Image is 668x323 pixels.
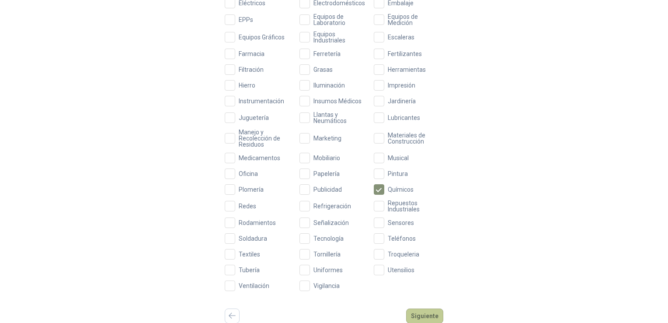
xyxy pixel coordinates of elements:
span: Grasas [310,67,336,73]
span: Plomería [235,186,267,193]
span: Químicos [384,186,417,193]
span: Medicamentos [235,155,284,161]
span: Papelería [310,171,343,177]
span: Farmacia [235,51,268,57]
span: Equipos de Medición [384,14,443,26]
span: Filtración [235,67,267,73]
span: Equipos Gráficos [235,34,288,40]
span: Teléfonos [384,235,419,242]
span: Tecnología [310,235,347,242]
span: Uniformes [310,267,346,273]
span: Llantas y Neumáticos [310,112,369,124]
span: Repuestos Industriales [384,200,443,212]
span: Escaleras [384,34,418,40]
span: Jardinería [384,98,419,104]
span: Textiles [235,251,264,257]
span: Troqueleria [384,251,423,257]
span: Equipos Industriales [310,31,369,43]
span: Señalización [310,220,352,226]
span: Fertilizantes [384,51,425,57]
span: Herramientas [384,67,429,73]
span: EPPs [235,17,257,23]
span: Hierro [235,82,259,88]
span: Iluminación [310,82,348,88]
span: Ferretería [310,51,344,57]
span: Oficina [235,171,261,177]
span: Materiales de Construcción [384,132,443,144]
span: Juguetería [235,115,272,121]
span: Insumos Médicos [310,98,365,104]
span: Mobiliario [310,155,344,161]
span: Impresión [384,82,419,88]
span: Instrumentación [235,98,288,104]
span: Redes [235,203,260,209]
span: Soldadura [235,235,271,242]
span: Lubricantes [384,115,424,121]
span: Equipos de Laboratorio [310,14,369,26]
span: Tubería [235,267,263,273]
span: Manejo y Recolección de Residuos [235,129,294,147]
span: Marketing [310,135,345,141]
span: Ventilación [235,283,273,289]
span: Musical [384,155,412,161]
span: Publicidad [310,186,345,193]
span: Refrigeración [310,203,355,209]
span: Rodamientos [235,220,279,226]
span: Pintura [384,171,411,177]
span: Sensores [384,220,417,226]
span: Vigilancia [310,283,343,289]
span: Utensilios [384,267,418,273]
span: Tornillería [310,251,344,257]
